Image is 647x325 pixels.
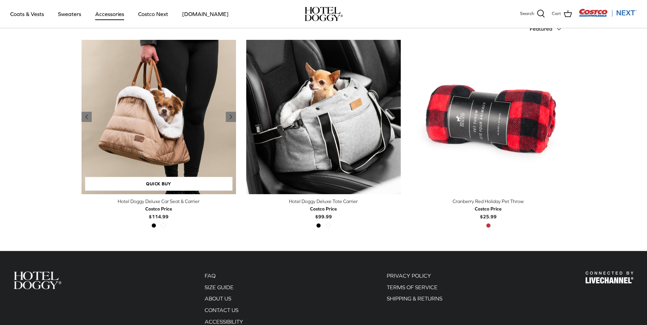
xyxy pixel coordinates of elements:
[387,295,442,301] a: SHIPPING & RETURNS
[89,2,130,26] a: Accessories
[14,272,61,289] img: Hotel Doggy Costco Next
[552,10,572,18] a: Cart
[475,205,502,219] b: $25.99
[246,198,401,205] div: Hotel Doggy Deluxe Tote Carrier
[411,198,565,220] a: Cranberry Red Holiday Pet Throw Costco Price$25.99
[387,284,438,290] a: TERMS OF SERVICE
[310,205,337,219] b: $99.99
[246,198,401,220] a: Hotel Doggy Deluxe Tote Carrier Costco Price$99.99
[530,21,566,36] button: Featured
[52,2,87,26] a: Sweaters
[520,10,545,18] a: Search
[579,13,637,18] a: Visit Costco Next
[579,9,637,17] img: Costco Next
[205,273,216,279] a: FAQ
[82,112,92,122] a: Previous
[145,205,172,213] div: Costco Price
[82,198,236,205] div: Hotel Doggy Deluxe Car Seat & Carrier
[552,10,561,17] span: Cart
[205,284,234,290] a: SIZE GUIDE
[4,2,50,26] a: Coats & Vests
[145,205,172,219] b: $114.99
[387,273,431,279] a: PRIVACY POLICY
[226,112,236,122] a: Previous
[475,205,502,213] div: Costco Price
[411,40,565,194] a: Cranberry Red Holiday Pet Throw
[176,2,235,26] a: [DOMAIN_NAME]
[305,7,343,21] img: hoteldoggycom
[246,40,401,194] a: Hotel Doggy Deluxe Tote Carrier
[586,272,633,283] img: Hotel Doggy Costco Next
[205,295,231,301] a: ABOUT US
[530,26,552,32] span: Featured
[310,205,337,213] div: Costco Price
[411,198,565,205] div: Cranberry Red Holiday Pet Throw
[85,177,233,191] a: Quick buy
[520,10,534,17] span: Search
[205,319,243,325] a: ACCESSIBILITY
[305,7,343,21] a: hoteldoggy.com hoteldoggycom
[132,2,174,26] a: Costco Next
[82,40,236,194] a: Hotel Doggy Deluxe Car Seat & Carrier
[82,198,236,220] a: Hotel Doggy Deluxe Car Seat & Carrier Costco Price$114.99
[205,307,238,313] a: CONTACT US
